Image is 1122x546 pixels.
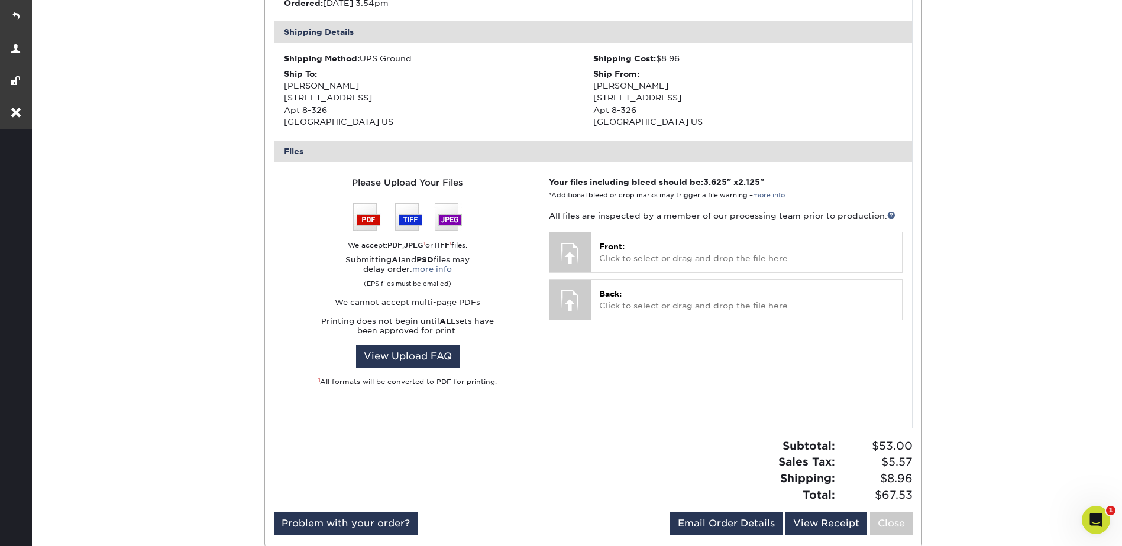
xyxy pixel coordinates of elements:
[549,177,764,187] strong: Your files including bleed should be: " x "
[549,210,902,222] p: All files are inspected by a member of our processing team prior to production.
[839,487,913,503] span: $67.53
[753,191,785,199] a: more info
[670,512,783,535] a: Email Order Details
[1106,506,1115,515] span: 1
[392,255,401,264] strong: AI
[284,54,360,63] strong: Shipping Method:
[356,345,460,368] a: View Upload FAQ
[364,274,451,288] small: (EPS files must be emailed)
[353,203,462,231] img: We accept: PSD, TIFF, or JPEG (JPG)
[803,488,835,501] strong: Total:
[439,317,455,326] strong: ALL
[599,242,625,251] span: Front:
[593,53,903,64] div: $8.96
[284,317,531,336] p: Printing does not begin until sets have been approved for print.
[870,512,913,535] a: Close
[593,69,639,79] strong: Ship From:
[412,265,452,274] a: more info
[839,454,913,470] span: $5.57
[416,255,434,264] strong: PSD
[780,472,835,485] strong: Shipping:
[318,377,320,383] sup: 1
[284,240,531,251] div: We accept: , or files.
[738,177,760,187] span: 2.125
[785,512,867,535] a: View Receipt
[404,241,423,249] strong: JPEG
[284,377,531,387] div: All formats will be converted to PDF for printing.
[284,69,317,79] strong: Ship To:
[778,455,835,468] strong: Sales Tax:
[599,240,893,265] p: Click to select or drag and drop the file here.
[599,289,622,298] span: Back:
[783,439,835,452] strong: Subtotal:
[274,512,418,535] a: Problem with your order?
[284,176,531,189] div: Please Upload Your Files
[549,191,785,199] small: *Additional bleed or crop marks may trigger a file warning –
[284,298,531,307] p: We cannot accept multi-page PDFs
[593,68,903,128] div: [PERSON_NAME] [STREET_ADDRESS] Apt 8-326 [GEOGRAPHIC_DATA] US
[839,438,913,454] span: $53.00
[599,288,893,312] p: Click to select or drag and drop the file here.
[450,240,451,246] sup: 1
[1082,506,1110,534] iframe: Intercom live chat
[274,141,912,162] div: Files
[284,53,593,64] div: UPS Ground
[423,240,425,246] sup: 1
[274,21,912,43] div: Shipping Details
[433,241,450,249] strong: TIFF
[593,54,656,63] strong: Shipping Cost:
[284,68,593,128] div: [PERSON_NAME] [STREET_ADDRESS] Apt 8-326 [GEOGRAPHIC_DATA] US
[703,177,727,187] span: 3.625
[839,470,913,487] span: $8.96
[387,241,402,249] strong: PDF
[284,255,531,288] p: Submitting and files may delay order:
